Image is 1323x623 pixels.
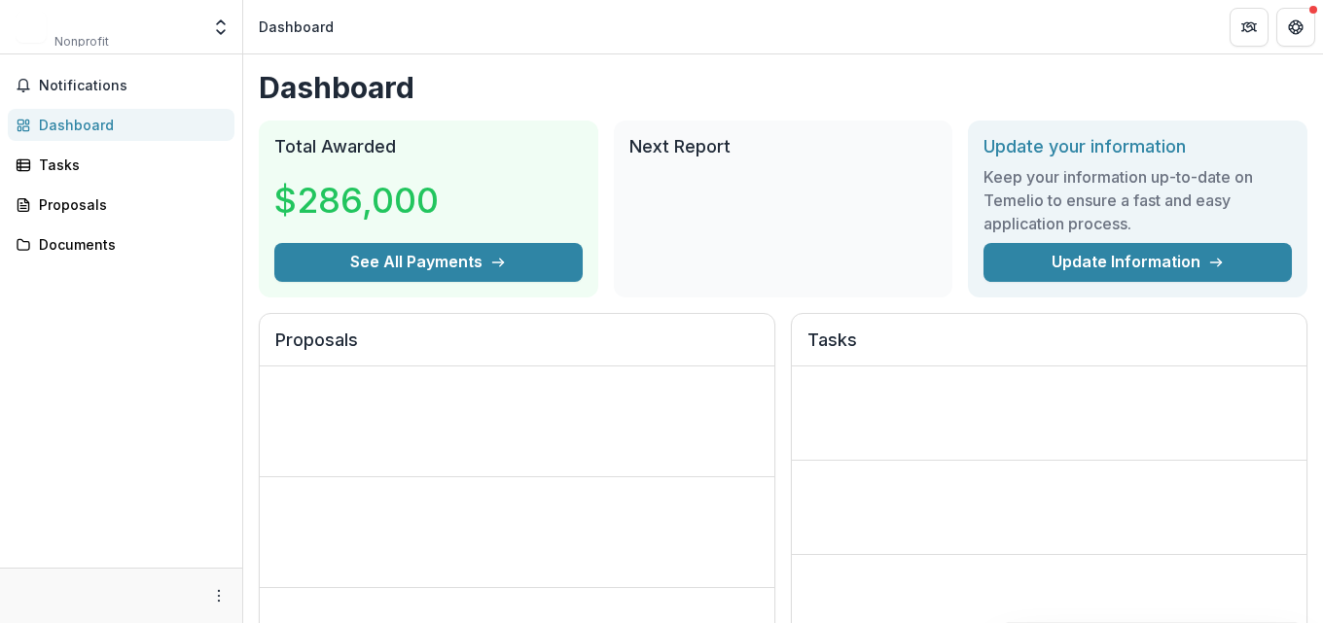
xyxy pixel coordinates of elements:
div: Tasks [39,155,219,175]
h2: Next Report [629,136,938,157]
h2: Tasks [807,329,1291,366]
button: See All Payments [274,243,583,282]
div: Dashboard [39,115,219,135]
div: Documents [39,234,219,255]
h2: Update your information [983,136,1292,157]
div: Dashboard [259,17,334,37]
h2: Total Awarded [274,136,583,157]
nav: breadcrumb [251,13,341,41]
h2: Proposals [275,329,759,366]
span: Notifications [39,78,227,94]
button: Open entity switcher [207,8,234,47]
button: Notifications [8,70,234,101]
button: Partners [1230,8,1269,47]
a: Update Information [983,243,1292,282]
div: Proposals [39,194,219,215]
a: Dashboard [8,109,234,141]
a: Documents [8,228,234,260]
button: Get Help [1276,8,1315,47]
a: Proposals [8,189,234,221]
a: Tasks [8,149,234,181]
button: More [207,584,231,607]
h3: $286,000 [274,174,439,226]
h3: Keep your information up-to-date on Temelio to ensure a fast and easy application process. [983,165,1292,235]
span: Nonprofit [54,33,109,51]
h1: Dashboard [259,70,1307,105]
